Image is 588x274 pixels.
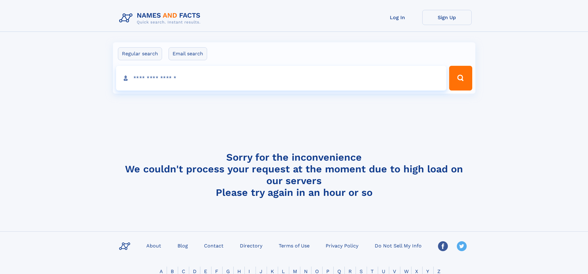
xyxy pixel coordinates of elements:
label: Email search [169,47,207,60]
a: Blog [175,241,190,250]
a: Do Not Sell My Info [372,241,424,250]
a: About [144,241,164,250]
a: Privacy Policy [323,241,361,250]
input: search input [116,66,447,91]
h4: Sorry for the inconvenience We couldn't process your request at the moment due to high load on ou... [117,151,472,198]
img: Facebook [438,241,448,251]
label: Regular search [118,47,162,60]
a: Sign Up [422,10,472,25]
img: Logo Names and Facts [117,10,206,27]
a: Log In [373,10,422,25]
button: Search Button [449,66,472,91]
img: Twitter [457,241,467,251]
a: Contact [202,241,226,250]
a: Directory [237,241,265,250]
a: Terms of Use [276,241,312,250]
